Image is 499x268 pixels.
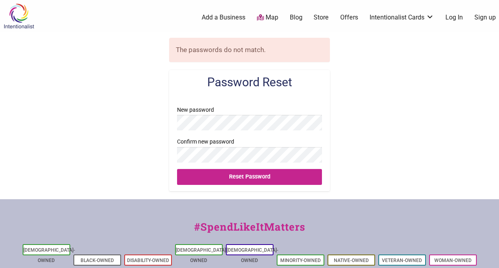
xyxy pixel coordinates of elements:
a: Native-Owned [334,258,369,263]
a: Map [257,13,278,22]
a: Offers [340,13,358,22]
input: Confirm new password [177,147,322,163]
a: Store [314,13,329,22]
a: [DEMOGRAPHIC_DATA]-Owned [176,247,227,263]
li: The passwords do not match. [176,45,324,55]
label: Confirm new password [177,137,322,162]
a: Veteran-Owned [382,258,422,263]
a: Log In [445,13,463,22]
a: Sign up [474,13,496,22]
a: Intentionalist Cards [370,13,434,22]
input: Reset Password [177,169,322,185]
a: Woman-Owned [434,258,472,263]
a: Minority-Owned [280,258,321,263]
a: Add a Business [202,13,245,22]
a: [DEMOGRAPHIC_DATA]-Owned [23,247,75,263]
a: Disability-Owned [127,258,169,263]
a: [DEMOGRAPHIC_DATA]-Owned [227,247,278,263]
h2: Password Reset [207,74,292,91]
a: Black-Owned [81,258,114,263]
input: New password [177,115,322,130]
a: Blog [290,13,302,22]
label: New password [177,105,322,130]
